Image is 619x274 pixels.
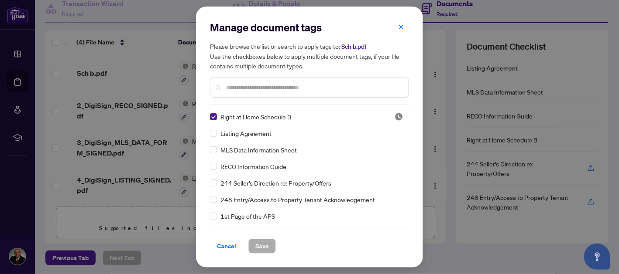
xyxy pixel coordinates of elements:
span: Listing Agreement [220,129,272,138]
img: status [395,112,403,121]
span: MLS Data Information Sheet [220,145,297,155]
span: Sch b.pdf [341,43,366,51]
span: 248 Entry/Access to Property Tenant Acknowledgement [220,195,375,204]
button: Save [248,239,276,254]
span: Cancel [217,239,236,253]
span: 244 Seller’s Direction re: Property/Offers [220,178,331,188]
button: Cancel [210,239,243,254]
span: 1st Page of the APS [220,211,275,221]
span: close [398,24,404,30]
button: Open asap [584,244,610,270]
span: RECO Information Guide [220,162,286,171]
h5: Please browse the list or search to apply tags to: Use the checkboxes below to apply multiple doc... [210,41,409,71]
span: Pending Review [395,112,403,121]
h2: Manage document tags [210,20,409,34]
span: Right at Home Schedule B [220,112,291,122]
